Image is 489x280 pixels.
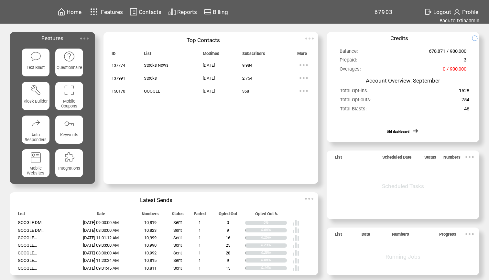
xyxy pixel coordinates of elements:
img: ellypsis.svg [463,228,476,241]
a: Billing [203,7,229,17]
span: 25 [226,243,230,248]
span: List [18,211,25,219]
div: 0.15% [261,236,287,240]
span: [DATE] 11:23:24 AM [83,258,119,263]
span: 137991 [112,76,125,81]
span: 1 [199,258,201,263]
span: 10,811 [144,266,157,271]
span: Status [424,155,436,162]
span: Subscribers [242,51,265,59]
img: text-blast.svg [30,51,41,62]
a: Contacts [129,7,162,17]
span: Profile [462,9,478,15]
span: Sent [173,258,182,263]
img: features.svg [88,6,100,17]
span: 9 [227,228,229,233]
img: poll%20-%20white.svg [292,219,299,226]
span: Date [97,211,105,219]
span: 10,815 [144,258,157,263]
span: Features [41,35,63,41]
span: [DATE] [203,63,215,68]
img: chart.svg [168,8,176,16]
span: 754 [462,97,469,106]
img: auto-responders.svg [30,118,41,129]
span: Total Blasts: [340,106,367,115]
img: keywords.svg [63,118,75,129]
span: Balance: [340,48,358,57]
span: [DATE] [203,76,215,81]
span: Sent [173,266,182,271]
img: home.svg [58,8,65,16]
img: questionnaire.svg [63,51,75,62]
span: Opted Out % [255,211,278,219]
div: 0% [264,221,287,225]
span: 10,819 [144,220,157,225]
img: ellypsis.svg [297,84,310,97]
span: 0 / 900,000 [443,66,466,75]
span: Contacts [139,9,161,15]
img: contacts.svg [130,8,137,16]
span: 10,823 [144,228,157,233]
img: profile.svg [453,8,461,16]
span: List [144,51,151,59]
span: GOOGLE DM... [18,220,44,225]
a: Integrations [55,149,83,177]
img: integrations.svg [63,151,75,163]
a: Mobile Websites [22,149,50,177]
span: Stocks [144,76,157,81]
span: 1528 [459,88,469,96]
a: Features [87,6,124,18]
img: creidtcard.svg [204,8,212,16]
a: Text Blast [22,49,50,77]
img: ellypsis.svg [303,192,316,205]
span: GOOGLE [144,89,160,94]
span: [DATE] 08:00:00 AM [83,228,119,233]
span: GOOGLE... [18,258,37,263]
span: Total Opt-ins: [340,88,368,96]
div: 0.23% [261,243,287,248]
span: Progress [439,232,456,240]
span: More [297,51,307,59]
span: Sent [173,251,182,255]
span: Logout [433,9,451,15]
span: 0 [227,220,229,225]
img: poll%20-%20white.svg [292,257,299,264]
span: Mobile Coupons [61,99,77,108]
span: 368 [242,89,249,94]
span: [DATE] [203,89,215,94]
a: Reports [167,7,198,17]
span: Numbers [443,155,461,162]
a: Logout [423,7,452,17]
span: Failed [194,211,206,219]
span: ID [112,51,115,59]
a: Old dashboard [387,129,409,134]
span: Sent [173,235,182,240]
span: 1 [199,228,201,233]
a: Kiosk Builder [22,82,50,110]
div: 0.14% [261,266,287,270]
img: poll%20-%20white.svg [292,264,299,272]
span: 1 [199,220,201,225]
span: 9,984 [242,63,252,68]
span: Billing [213,9,228,15]
div: 0.08% [261,258,287,263]
img: coupons.svg [63,84,75,96]
img: mobile-websites.svg [30,151,41,163]
img: poll%20-%20white.svg [292,249,299,256]
img: tool%201.svg [30,84,41,96]
span: 67903 [375,9,393,15]
img: ellypsis.svg [303,32,316,45]
span: Top Contacts [187,37,220,43]
span: Numbers [392,232,409,240]
img: poll%20-%20white.svg [292,234,299,241]
span: Credits [390,35,408,41]
span: Sent [173,228,182,233]
span: 3 [464,57,466,66]
span: 1 [199,251,201,255]
span: 10,992 [144,251,157,255]
img: ellypsis.svg [463,151,476,163]
span: Home [67,9,81,15]
span: 2,754 [242,76,252,81]
span: 1 [199,235,201,240]
span: Sent [173,243,182,248]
